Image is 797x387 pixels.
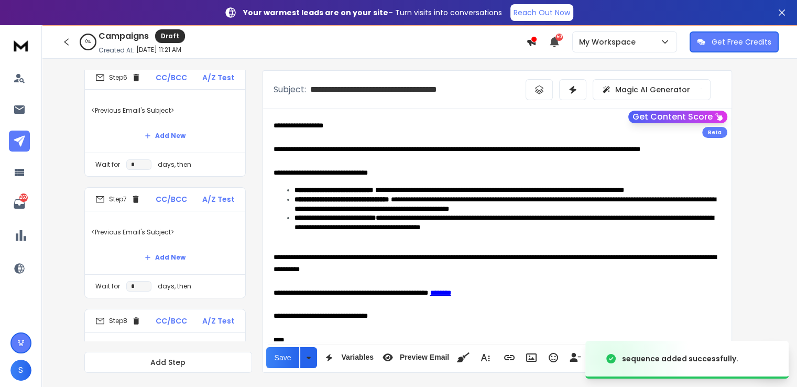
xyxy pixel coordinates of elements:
[158,282,191,291] p: days, then
[266,347,300,368] button: Save
[499,347,519,368] button: Insert Link (Ctrl+K)
[475,347,495,368] button: More Text
[99,30,149,42] h1: Campaigns
[84,66,246,177] li: Step6CC/BCCA/Z Test<Previous Email's Subject>Add NewWait fordays, then
[521,347,541,368] button: Insert Image (Ctrl+P)
[10,360,31,381] button: S
[156,194,187,205] p: CC/BCC
[158,160,191,169] p: days, then
[95,195,140,204] div: Step 7
[156,316,187,326] p: CC/BCC
[91,96,239,125] p: <Previous Email's Subject>
[84,187,246,298] li: Step7CC/BCCA/Z Test<Previous Email's Subject>Add NewWait fordays, then
[202,72,235,83] p: A/Z Test
[514,7,570,18] p: Reach Out Now
[136,46,181,54] p: [DATE] 11:21 AM
[243,7,502,18] p: – Turn visits into conversations
[319,347,376,368] button: Variables
[84,352,252,373] button: Add Step
[95,73,141,82] div: Step 6
[19,193,28,202] p: 260
[510,4,573,21] a: Reach Out Now
[690,31,779,52] button: Get Free Credits
[136,247,194,268] button: Add New
[378,347,451,368] button: Preview Email
[565,347,585,368] button: Insert Unsubscribe Link
[543,347,563,368] button: Emoticons
[579,37,640,47] p: My Workspace
[85,39,91,45] p: 0 %
[136,125,194,146] button: Add New
[9,193,30,214] a: 260
[453,347,473,368] button: Clean HTML
[622,353,738,364] div: sequence added successfully.
[555,34,563,41] span: 50
[10,36,31,55] img: logo
[156,72,187,83] p: CC/BCC
[155,29,185,43] div: Draft
[91,218,239,247] p: <Previous Email's Subject>
[202,194,235,205] p: A/Z Test
[615,84,690,95] p: Magic AI Generator
[91,339,239,369] p: Kognics LMS - Follow-Up
[628,111,727,123] button: Get Content Score
[593,79,711,100] button: Magic AI Generator
[712,37,771,47] p: Get Free Credits
[702,127,727,138] div: Beta
[95,282,120,291] p: Wait for
[398,353,451,362] span: Preview Email
[202,316,235,326] p: A/Z Test
[99,46,134,55] p: Created At:
[243,7,388,18] strong: Your warmest leads are on your site
[274,83,306,96] p: Subject:
[95,316,141,326] div: Step 8
[339,353,376,362] span: Variables
[95,160,120,169] p: Wait for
